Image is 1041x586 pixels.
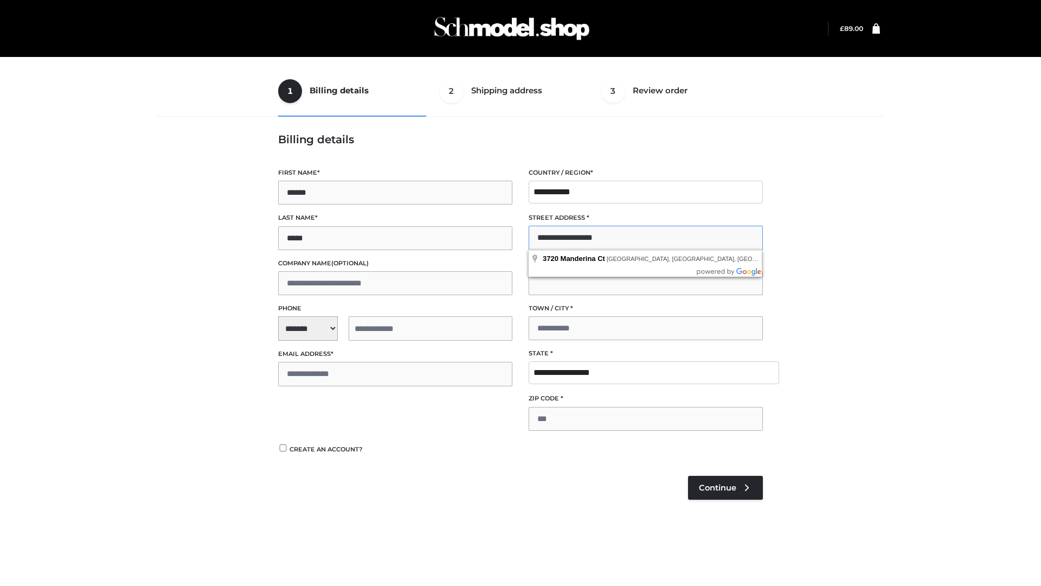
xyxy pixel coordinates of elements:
bdi: 89.00 [840,24,863,33]
span: [GEOGRAPHIC_DATA], [GEOGRAPHIC_DATA], [GEOGRAPHIC_DATA] [607,256,800,262]
a: Continue [688,476,763,500]
span: Continue [699,483,736,493]
a: £89.00 [840,24,863,33]
label: Last name [278,213,512,223]
label: Email address [278,349,512,359]
span: (optional) [331,259,369,267]
span: 3720 [543,254,558,263]
input: Create an account? [278,444,288,451]
label: Country / Region [529,168,763,178]
span: Create an account? [290,445,363,453]
label: Street address [529,213,763,223]
label: First name [278,168,512,178]
label: Town / City [529,303,763,314]
img: Schmodel Admin 964 [430,7,593,50]
label: State [529,348,763,359]
span: Manderina Ct [561,254,605,263]
h3: Billing details [278,133,763,146]
label: Company name [278,258,512,269]
label: Phone [278,303,512,314]
label: ZIP Code [529,393,763,404]
span: £ [840,24,844,33]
